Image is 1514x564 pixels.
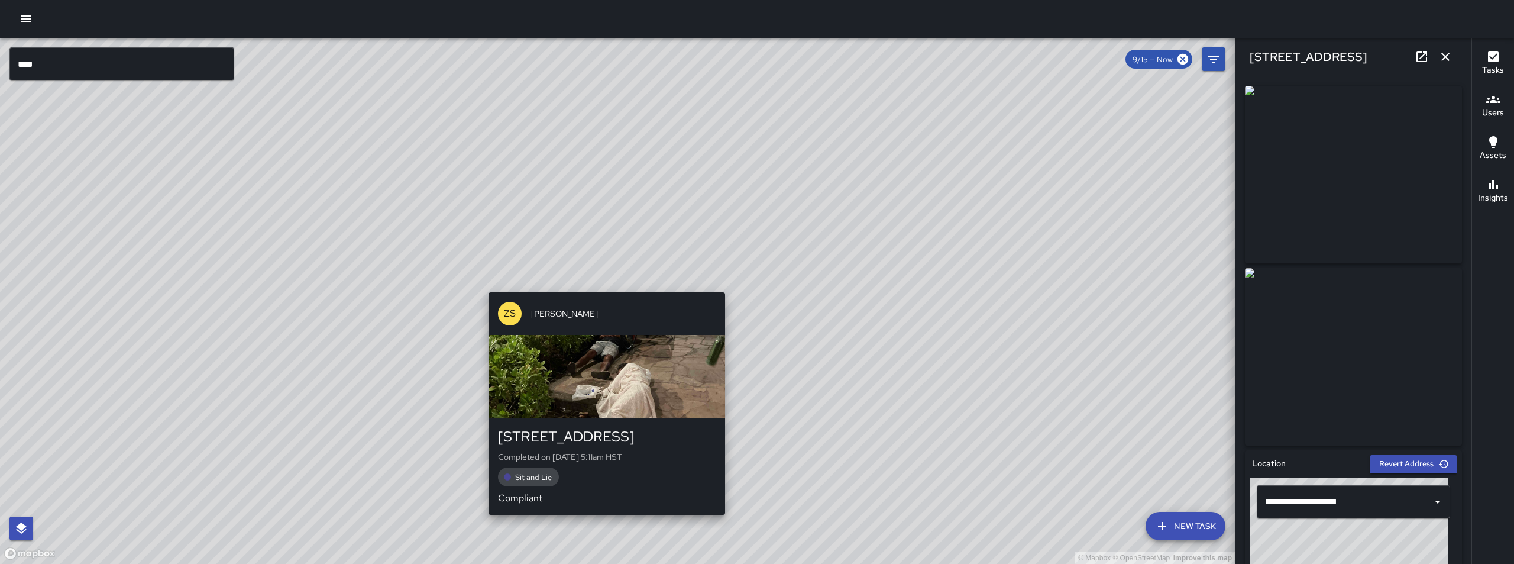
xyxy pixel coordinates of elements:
[1472,85,1514,128] button: Users
[504,307,516,321] p: ZS
[1482,107,1504,120] h6: Users
[1250,47,1367,66] h6: [STREET_ADDRESS]
[1125,50,1192,69] div: 9/15 — Now
[1478,192,1508,205] h6: Insights
[1202,47,1225,71] button: Filters
[1472,170,1514,213] button: Insights
[1146,512,1225,540] button: New Task
[1252,457,1286,470] h6: Location
[1245,86,1462,263] img: request_images%2Fef670430-9245-11f0-8a16-8f882484cdf1
[1370,455,1457,473] button: Revert Address
[1245,268,1462,446] img: request_images%2Ff1930bf0-9245-11f0-8a16-8f882484cdf1
[1482,64,1504,77] h6: Tasks
[1480,149,1506,162] h6: Assets
[498,451,716,463] p: Completed on [DATE] 5:11am HST
[1472,43,1514,85] button: Tasks
[531,308,716,320] span: [PERSON_NAME]
[1429,494,1446,510] button: Open
[1125,54,1180,65] span: 9/15 — Now
[1472,128,1514,170] button: Assets
[498,491,716,505] p: Compliant
[498,427,716,446] div: [STREET_ADDRESS]
[489,292,725,515] button: ZS[PERSON_NAME][STREET_ADDRESS]Completed on [DATE] 5:11am HSTSit and LieCompliant
[508,472,559,482] span: Sit and Lie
